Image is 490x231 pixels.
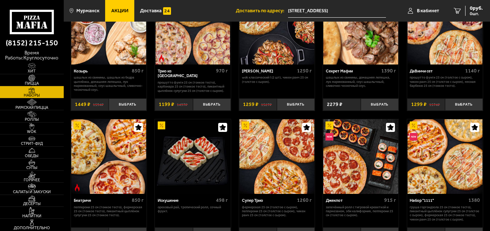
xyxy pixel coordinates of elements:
img: Острое блюдо [73,184,81,191]
img: Новинка [325,133,333,141]
span: Мурманск, улица Папанина, 27, подъезд 2 [288,4,386,18]
a: АкционныйОстрое блюдоБеатриче [71,119,147,194]
div: ДаВинчи сет [410,69,463,74]
span: Акции [111,8,129,13]
span: 1380 [468,197,480,203]
p: Фермерская 25 см (толстое с сыром), Пепперони 25 см (толстое с сыром), Чикен Ранч 25 см (толстое ... [242,205,312,217]
p: шашлык из свинины, шашлык из бедра цыплёнка, домашняя лепешка, лук маринованный, соус шашлычный, ... [74,75,144,92]
p: Прошутто Фунги 25 см (тонкое тесто), Карбонара 25 см (тонкое тесто), Пикантный цыплёнок сулугуни ... [158,80,228,93]
p: Пепперони 25 см (тонкое тесто), Фермерская 25 см (тонкое тесто), Пикантный цыплёнок сулугуни 25 с... [74,205,144,217]
img: Супер Трио [239,119,314,194]
span: 850 г [132,68,144,74]
img: Беатриче [71,119,146,194]
button: Выбрать [445,98,483,111]
div: Трио из [GEOGRAPHIC_DATA] [158,69,214,79]
p: Груша горгондзола 25 см (тонкое тесто), Пикантный цыплёнок сулугуни 25 см (толстое с сыром), Ферм... [410,205,480,221]
div: Беатриче [74,198,130,203]
span: 1259 ₽ [243,102,259,107]
button: Выбрать [361,98,399,111]
input: Ваш адрес доставки [288,4,386,18]
a: АкционныйИскушение [155,119,230,194]
span: 915 г [384,197,396,203]
span: 970 г [216,68,228,74]
p: Wok классический L (2 шт), Чикен Ранч 25 см (толстое с сыром). [242,75,312,84]
img: Джекпот [323,119,398,194]
img: Акционный [242,121,249,129]
div: Секрет Мафии [326,69,379,74]
img: 15daf4d41897b9f0e9f617042186c801.svg [163,7,171,15]
button: Выбрать [193,98,231,111]
img: Акционный [158,121,165,129]
p: Прошутто Фунги 25 см (толстое с сыром), Чикен Ранч 25 см (толстое с сыром), Мясная Барбекю 25 см ... [410,75,480,88]
div: Козырь [74,69,130,74]
span: 1390 г [381,68,396,74]
img: Акционный [325,121,333,129]
a: АкционныйНовинкаНабор "1111" [407,119,483,194]
img: Акционный [73,121,81,129]
span: 1140 г [465,68,480,74]
span: 1449 ₽ [75,102,90,107]
a: АкционныйНовинкаДжекпот [323,119,399,194]
div: [PERSON_NAME] [242,69,296,74]
p: Ореховый рай, Тропический ролл, Сочный фрукт. [158,205,228,213]
p: Запечённый ролл с тигровой креветкой и пармезаном, Эби Калифорния, Пепперони 25 см (толстое с сыр... [326,205,396,217]
span: 0 шт. [470,12,483,16]
div: Набор "1111" [410,198,467,203]
span: 1199 ₽ [159,102,174,107]
s: 1497 ₽ [177,102,188,107]
button: Выбрать [277,98,315,111]
span: Мурманск [76,8,99,13]
button: Выбрать [109,98,147,111]
img: Искушение [156,119,230,194]
img: Острое блюдо [158,54,165,62]
span: 850 г [132,197,144,203]
s: 1594 ₽ [93,102,104,107]
img: Набор "1111" [408,119,482,194]
img: Новинка [410,133,417,141]
div: Искушение [158,198,214,203]
span: 2279 ₽ [327,102,342,107]
img: Акционный [410,121,417,129]
span: 498 г [216,197,228,203]
span: Доставка [140,8,162,13]
div: Супер Трио [242,198,296,203]
span: 1260 г [297,197,312,203]
span: 1299 ₽ [411,102,427,107]
s: 1527 ₽ [261,102,272,107]
span: Доставить по адресу: [236,8,288,13]
span: 0 руб. [470,6,483,11]
a: АкционныйСупер Трио [239,119,315,194]
span: 1250 г [297,68,312,74]
div: Джекпот [326,198,382,203]
s: 1574 ₽ [429,102,440,107]
span: В кабинет [417,8,439,13]
p: шашлык из свинины, домашняя лепешка, лук маринованный, соус шашлычный, сливочно-чесночный соус. [326,75,396,88]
